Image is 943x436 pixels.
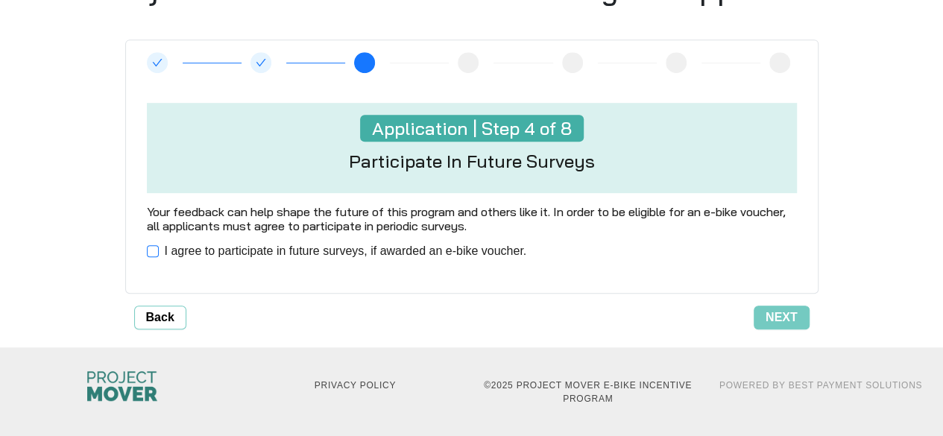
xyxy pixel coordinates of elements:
[152,57,163,68] span: check
[778,57,783,69] span: 8
[362,57,368,69] span: 4
[349,151,595,172] h4: Participate In Future Surveys
[146,309,174,326] span: Back
[315,380,396,391] a: Privacy Policy
[480,379,695,405] p: © 2025 Project MOVER E-Bike Incentive Program
[256,57,266,68] span: check
[570,57,575,69] span: 6
[766,309,798,326] span: Next
[466,57,472,69] span: 5
[138,205,806,233] h6: Your feedback can help shape the future of this program and others like it. In order to be eligib...
[360,115,584,142] h4: Application | Step 4 of 8
[159,242,533,260] span: I agree to participate in future surveys, if awarded an e-bike voucher.
[673,57,679,69] span: 7
[87,371,157,401] img: Columbus City Council
[134,306,186,329] button: Back
[754,306,810,329] button: Next
[719,380,922,391] a: Powered By Best Payment Solutions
